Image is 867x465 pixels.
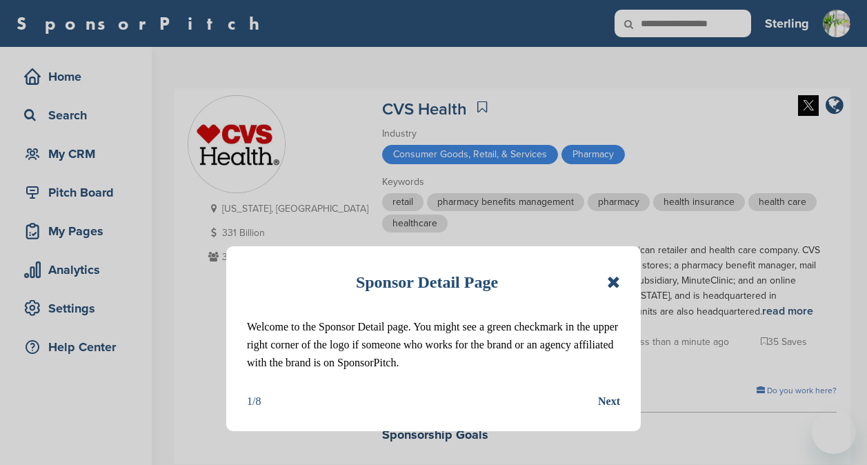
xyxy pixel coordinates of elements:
h1: Sponsor Detail Page [356,267,498,297]
p: Welcome to the Sponsor Detail page. You might see a green checkmark in the upper right corner of ... [247,318,620,372]
button: Next [598,393,620,410]
iframe: Button to launch messaging window [812,410,856,454]
div: 1/8 [247,393,261,410]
